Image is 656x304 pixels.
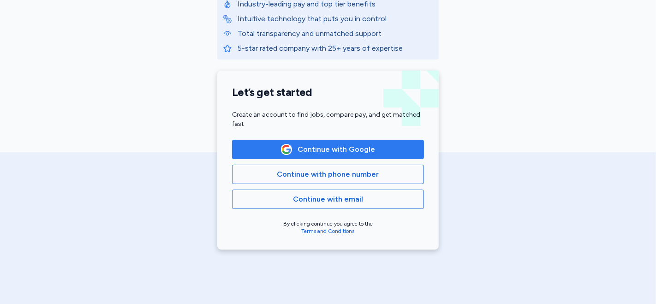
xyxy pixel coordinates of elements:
[298,144,375,155] span: Continue with Google
[281,144,292,155] img: Google Logo
[238,43,433,54] p: 5-star rated company with 25+ years of expertise
[277,169,379,180] span: Continue with phone number
[232,220,424,235] div: By clicking continue you agree to the
[232,165,424,184] button: Continue with phone number
[238,28,433,39] p: Total transparency and unmatched support
[232,190,424,209] button: Continue with email
[232,85,424,99] h1: Let’s get started
[238,13,433,24] p: Intuitive technology that puts you in control
[232,110,424,129] div: Create an account to find jobs, compare pay, and get matched fast
[302,228,355,234] a: Terms and Conditions
[232,140,424,159] button: Google LogoContinue with Google
[293,194,363,205] span: Continue with email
